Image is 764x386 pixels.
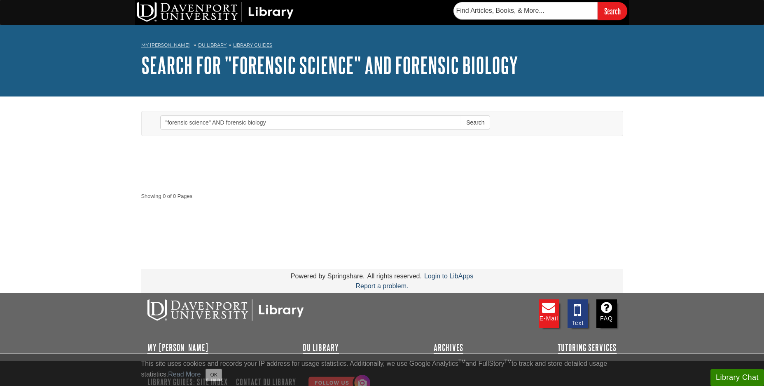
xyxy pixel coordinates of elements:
input: Search [598,2,627,20]
div: This site uses cookies and records your IP address for usage statistics. Additionally, we use Goo... [141,359,623,381]
a: Login to LibApps [424,273,473,280]
a: FAQ [596,299,617,328]
a: My [PERSON_NAME] [141,42,190,49]
a: Report a problem. [355,282,408,289]
button: Library Chat [710,369,764,386]
img: DU Library [137,2,294,22]
sup: TM [505,359,512,365]
strong: Showing 0 of 0 Pages [141,192,623,200]
a: E-mail [539,299,559,328]
a: Text [568,299,588,328]
h1: Search for "forensic science" AND forensic biology [141,53,623,78]
form: Searches DU Library's articles, books, and more [453,2,627,20]
input: Enter Search Words [160,115,462,129]
input: Find Articles, Books, & More... [453,2,598,19]
button: Close [206,369,222,381]
a: Archives [434,343,463,353]
img: DU Libraries [147,299,304,321]
div: Powered by Springshare. [290,273,366,280]
a: DU Library [303,343,339,353]
a: Read More [168,371,201,378]
button: Search [461,115,490,129]
nav: breadcrumb [141,40,623,53]
a: DU Library [198,42,227,48]
div: All rights reserved. [366,273,423,280]
sup: TM [458,359,465,365]
a: My [PERSON_NAME] [147,343,208,353]
a: Library Guides [233,42,272,48]
a: Tutoring Services [558,343,617,353]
